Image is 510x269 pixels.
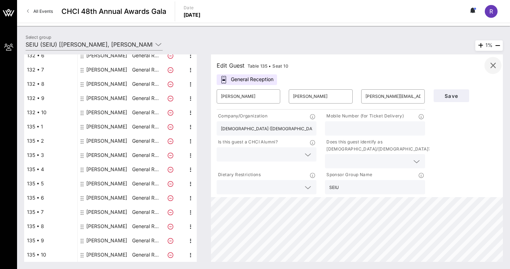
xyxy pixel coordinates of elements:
p: General R… [131,176,159,191]
div: 135 • 5 [24,176,77,191]
p: General R… [131,91,159,105]
div: 1% [475,40,503,51]
input: First Name* [221,91,276,102]
a: All Events [23,6,57,17]
div: Max Arias [86,77,127,91]
span: Table 135 • Seat 10 [248,63,289,69]
div: Israel Melendez [86,205,127,219]
p: Dietary Restrictions [217,171,261,179]
p: General R… [131,63,159,77]
div: 135 • 3 [24,148,77,162]
div: 135 • 10 [24,248,77,262]
div: Stephanie Felix [86,105,127,120]
div: 132 • 8 [24,77,77,91]
div: 132 • 9 [24,91,77,105]
p: General R… [131,77,159,91]
p: General R… [131,120,159,134]
p: Is this guest a CHCI Alumni? [217,138,278,146]
span: r [489,8,493,15]
div: r [485,5,498,18]
div: 132 • 10 [24,105,77,120]
div: 135 • 7 [24,205,77,219]
div: Faith Culbreath [86,120,127,134]
span: Save [439,93,463,99]
p: General R… [131,233,159,248]
div: 135 • 6 [24,191,77,205]
div: Susan Naranjo [86,63,127,77]
p: General R… [131,205,159,219]
p: Sponsor Group Name [325,171,372,179]
div: General Reception [217,74,277,85]
p: General R… [131,162,159,176]
div: Mairym Ramos [86,233,127,248]
div: 135 • 9 [24,233,77,248]
p: General R… [131,105,159,120]
p: General R… [131,191,159,205]
button: Save [434,89,469,102]
div: 135 • 1 [24,120,77,134]
div: 132 • 6 [24,48,77,63]
input: Email* [365,91,421,102]
div: 135 • 2 [24,134,77,148]
p: General R… [131,219,159,233]
div: Joshua Bernstein [86,248,127,262]
p: Mobile Number (for Ticket Delivery) [325,112,404,120]
div: Becky Wasserman [86,91,127,105]
span: CHCI 48th Annual Awards Gala [61,6,166,17]
p: General R… [131,134,159,148]
p: General R… [131,148,159,162]
label: Select group [26,35,51,40]
div: 132 • 7 [24,63,77,77]
div: Jennifer Gonclaves [86,134,127,148]
div: Roxana Rivera [86,48,127,63]
div: Grisell Rodriguez [86,191,127,205]
div: 135 • 8 [24,219,77,233]
p: Date [184,4,201,11]
span: All Events [33,9,53,14]
input: Last Name* [293,91,348,102]
div: Edit Guest [217,60,288,70]
div: Brenda Bedollasoto [86,162,127,176]
div: Lety Salcedo [86,148,127,162]
p: General R… [131,248,159,262]
p: General R… [131,48,159,63]
p: Does this guest identify as [DEMOGRAPHIC_DATA]/[DEMOGRAPHIC_DATA]? [325,138,430,153]
div: Graciela Vergara [86,219,127,233]
p: Company/Organization [217,112,267,120]
div: Jaime Contreras [86,176,127,191]
p: [DATE] [184,11,201,19]
div: 135 • 4 [24,162,77,176]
